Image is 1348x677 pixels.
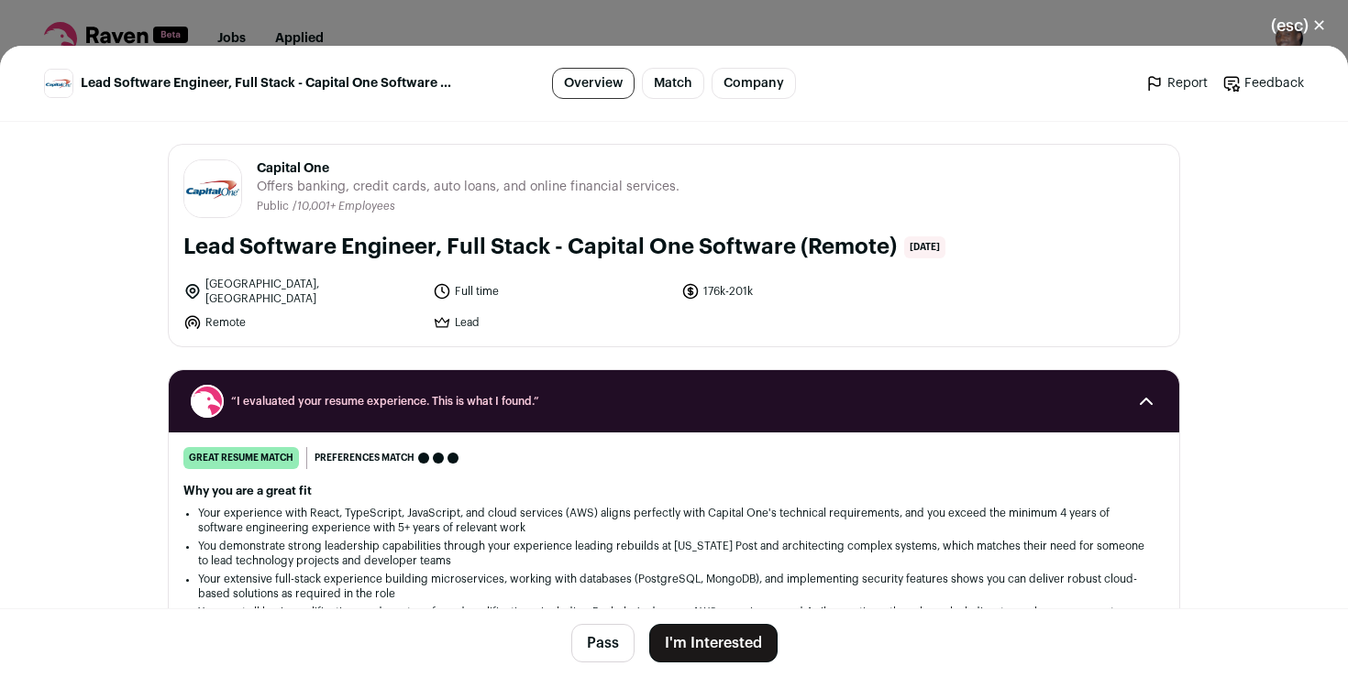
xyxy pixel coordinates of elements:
[571,624,635,662] button: Pass
[1222,74,1304,93] a: Feedback
[183,313,422,332] li: Remote
[649,624,778,662] button: I'm Interested
[198,605,1150,634] li: You meet all basic qualifications and most preferred qualifications, including Bachelor's degree,...
[433,313,671,332] li: Lead
[231,394,1117,409] span: “I evaluated your resume experience. This is what I found.”
[293,200,395,213] li: /
[1145,74,1208,93] a: Report
[552,68,635,99] a: Overview
[257,200,293,213] li: Public
[183,277,422,306] li: [GEOGRAPHIC_DATA], [GEOGRAPHIC_DATA]
[315,449,414,467] span: Preferences match
[45,70,72,97] img: 24b4cd1a14005e1eb0453b1a75ab48f7ab5ae425408ff78ab99c55fada566dcb.jpg
[183,447,299,469] div: great resume match
[297,201,395,212] span: 10,001+ Employees
[183,484,1165,498] h2: Why you are a great fit
[184,160,241,217] img: 24b4cd1a14005e1eb0453b1a75ab48f7ab5ae425408ff78ab99c55fada566dcb.jpg
[257,159,680,178] span: Capital One
[1249,5,1348,46] button: Close modal
[681,277,920,306] li: 176k-201k
[433,277,671,306] li: Full time
[642,68,704,99] a: Match
[904,236,945,258] span: [DATE]
[183,233,897,262] h1: Lead Software Engineer, Full Stack - Capital One Software (Remote)
[198,506,1150,535] li: Your experience with React, TypeScript, JavaScript, and cloud services (AWS) aligns perfectly wit...
[257,178,680,196] span: Offers banking, credit cards, auto loans, and online financial services.
[81,74,454,93] span: Lead Software Engineer, Full Stack - Capital One Software (Remote)
[198,539,1150,568] li: You demonstrate strong leadership capabilities through your experience leading rebuilds at [US_ST...
[712,68,796,99] a: Company
[198,572,1150,601] li: Your extensive full-stack experience building microservices, working with databases (PostgreSQL, ...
